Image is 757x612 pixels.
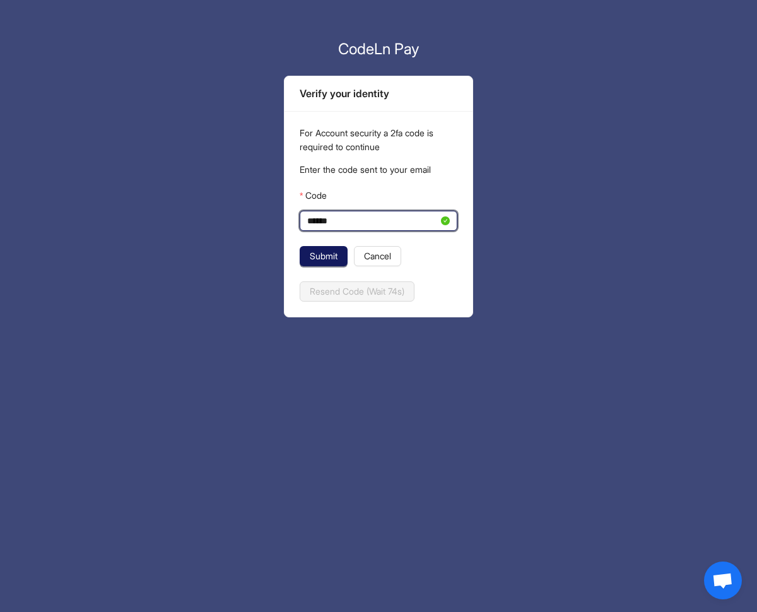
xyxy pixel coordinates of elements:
button: Submit [300,246,348,266]
span: Submit [310,249,337,263]
button: Resend Code (Wait 74s) [300,281,414,302]
input: Code [307,214,438,228]
span: Cancel [364,249,391,263]
span: Resend Code (Wait 74s) [310,285,404,298]
label: Code [300,185,327,206]
p: For Account security a 2fa code is required to continue [300,126,457,154]
button: Cancel [354,246,401,266]
div: Verify your identity [300,86,457,102]
div: Open chat [704,562,742,599]
p: CodeLn Pay [284,38,473,61]
p: Enter the code sent to your email [300,163,457,177]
